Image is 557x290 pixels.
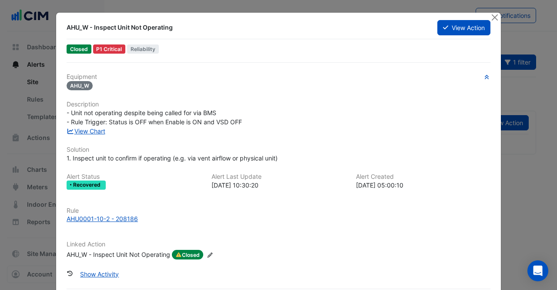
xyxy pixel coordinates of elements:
[67,241,490,248] h6: Linked Action
[172,250,203,259] span: Closed
[93,44,126,54] div: P1 Critical
[67,44,91,54] span: Closed
[211,173,346,181] h6: Alert Last Update
[490,13,499,22] button: Close
[67,23,427,32] div: AHU_W - Inspect Unit Not Operating
[211,181,346,190] div: [DATE] 10:30:20
[67,73,490,81] h6: Equipment
[127,44,159,54] span: Reliability
[67,81,93,90] span: AHU_W
[67,146,490,154] h6: Solution
[67,101,490,108] h6: Description
[67,207,490,215] h6: Rule
[73,182,102,188] span: Recovered
[74,266,124,282] button: Show Activity
[67,154,278,162] span: 1. Inspect unit to confirm if operating (e.g. via vent airflow or physical unit)
[67,214,490,223] a: AHU0001-10-2 - 208186
[356,173,490,181] h6: Alert Created
[67,214,138,223] div: AHU0001-10-2 - 208186
[67,127,105,135] a: View Chart
[527,260,548,281] div: Open Intercom Messenger
[356,181,490,190] div: [DATE] 05:00:10
[67,109,242,126] span: - Unit not operating despite being called for via BMS - Rule Trigger: Status is OFF when Enable i...
[67,173,201,181] h6: Alert Status
[67,250,170,259] div: AHU_W - Inspect Unit Not Operating
[207,252,213,258] fa-icon: Edit Linked Action
[437,20,490,35] button: View Action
